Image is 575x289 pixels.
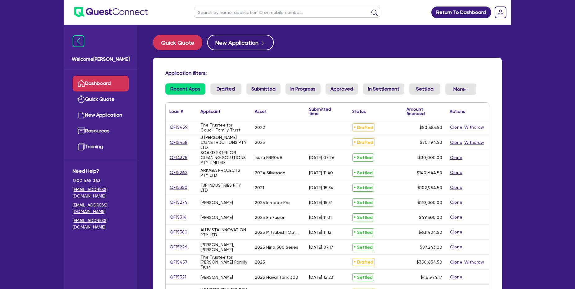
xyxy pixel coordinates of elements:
[73,202,129,215] a: [EMAIL_ADDRESS][DOMAIN_NAME]
[200,227,247,237] div: ALUVISTA INNOVATION PTY LTD
[74,7,148,17] img: quest-connect-logo-blue
[352,273,374,281] span: Settled
[464,139,484,146] button: Withdraw
[255,215,285,220] div: 2025 EmFusion
[419,215,442,220] span: $49,500.00
[352,138,375,146] span: Drafted
[169,214,187,221] a: QF15314
[255,185,264,190] div: 2021
[450,259,463,266] button: Clone
[169,259,188,266] a: QF15457
[255,275,298,280] div: 2025 Haval Tank 300
[169,124,188,131] a: QF15459
[309,275,333,280] div: [DATE] 12:23
[492,4,509,20] a: Dropdown toggle
[200,150,247,165] div: SOAKD EXTERIOR CLEANING SOLUTIONS PTY LIMITED
[450,273,463,281] button: Clone
[200,200,233,205] div: [PERSON_NAME]
[255,109,267,113] div: Asset
[450,109,465,113] div: Actions
[255,125,265,130] div: 2022
[200,135,247,150] div: J [PERSON_NAME] CONSTRUCTIONS PTY LTD
[169,109,183,113] div: Loan #
[420,245,442,250] span: $87,243.00
[255,155,282,160] div: Isuzu FRR04A
[255,245,298,250] div: 2025 Hino 300 Series
[352,228,374,236] span: Settled
[200,255,247,269] div: The Trustee for [PERSON_NAME] Family Trust
[450,214,463,221] button: Clone
[450,139,463,146] button: Clone
[418,200,442,205] span: $110,000.00
[419,230,442,235] span: $63,404.50
[407,107,442,116] div: Amount financed
[255,140,265,145] div: 2025
[73,177,129,184] span: 1300 465 363
[207,35,274,50] button: New Application
[200,215,233,220] div: [PERSON_NAME]
[255,230,302,235] div: 2025 Mitsubishi Outlander
[169,139,188,146] a: QF15458
[445,83,476,95] button: Dropdown toggle
[78,127,85,135] img: resources
[352,243,374,251] span: Settled
[73,107,129,123] a: New Application
[464,259,484,266] button: Withdraw
[210,83,241,95] a: Drafted
[416,260,442,265] span: $350,654.50
[255,260,265,265] div: 2025
[352,198,374,207] span: Settled
[309,215,332,220] div: [DATE] 11:01
[352,258,375,266] span: Drafted
[169,184,188,191] a: QF15350
[352,184,374,192] span: Settled
[450,229,463,236] button: Clone
[200,242,247,252] div: [PERSON_NAME], [PERSON_NAME]
[309,185,334,190] div: [DATE] 15:34
[200,122,247,132] div: The Trustee for Coucill Family Trust
[169,199,187,206] a: QF15274
[450,169,463,176] button: Clone
[169,169,188,176] a: QF15262
[309,170,333,175] div: [DATE] 11:40
[165,70,489,76] h4: Application filters:
[73,91,129,107] a: Quick Quote
[363,83,404,95] a: In Settlement
[169,273,186,281] a: QF15321
[169,154,188,161] a: QF14375
[78,96,85,103] img: quick-quote
[450,199,463,206] button: Clone
[73,35,84,47] img: icon-menu-close
[409,83,440,95] a: Settled
[194,7,380,18] input: Search by name, application ID or mobile number...
[169,229,188,236] a: QF15380
[450,243,463,251] button: Clone
[326,83,358,95] a: Approved
[200,183,247,193] div: TJF INDUSTRIES PTY LTD
[200,275,233,280] div: [PERSON_NAME]
[200,109,220,113] div: Applicant
[200,168,247,178] div: ARKABA PROJECTS PTY LTD
[352,109,366,113] div: Status
[450,154,463,161] button: Clone
[73,186,129,199] a: [EMAIL_ADDRESS][DOMAIN_NAME]
[352,123,375,131] span: Drafted
[309,245,333,250] div: [DATE] 07:17
[464,124,484,131] button: Withdraw
[418,155,442,160] span: $30,000.00
[153,35,202,50] button: Quick Quote
[78,111,85,119] img: new-application
[352,213,374,221] span: Settled
[417,170,442,175] span: $140,644.50
[431,7,491,18] a: Return To Dashboard
[450,184,463,191] button: Clone
[165,83,205,95] a: Recent Apps
[418,185,442,190] span: $102,954.50
[420,140,442,145] span: $70,194.50
[309,230,331,235] div: [DATE] 11:12
[72,56,130,63] span: Welcome [PERSON_NAME]
[73,123,129,139] a: Resources
[420,275,442,280] span: $46,974.17
[255,200,290,205] div: 2025 Inmode Pro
